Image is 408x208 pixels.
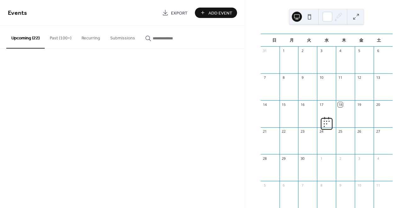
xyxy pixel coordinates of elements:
div: 27 [376,129,380,134]
div: 4 [376,156,380,161]
div: 2 [338,156,343,161]
div: 22 [281,129,286,134]
div: 26 [357,129,361,134]
div: 13 [376,75,380,80]
div: 9 [300,75,305,80]
div: 10 [357,183,361,188]
button: Submissions [105,26,140,48]
div: 11 [338,75,343,80]
div: 15 [281,102,286,107]
div: 21 [263,129,267,134]
div: 25 [338,129,343,134]
span: Export [171,10,188,16]
div: 8 [281,75,286,80]
div: 土 [370,34,388,47]
div: 日 [266,34,283,47]
div: 29 [281,156,286,161]
div: 18 [338,102,343,107]
div: 3 [357,156,361,161]
div: 5 [357,49,361,53]
div: 19 [357,102,361,107]
div: 28 [263,156,267,161]
div: 24 [319,129,324,134]
div: 6 [281,183,286,188]
div: 7 [300,183,305,188]
div: 9 [338,183,343,188]
div: 31 [263,49,267,53]
div: 20 [376,102,380,107]
div: 3 [319,49,324,53]
div: 2 [300,49,305,53]
div: 17 [319,102,324,107]
button: Recurring [76,26,105,48]
div: 6 [376,49,380,53]
div: 1 [319,156,324,161]
div: 12 [357,75,361,80]
div: 水 [318,34,335,47]
div: 火 [300,34,318,47]
span: Events [8,7,27,19]
span: Add Event [208,10,232,16]
div: 11 [376,183,380,188]
div: 30 [300,156,305,161]
div: 16 [300,102,305,107]
div: 7 [263,75,267,80]
div: 金 [353,34,370,47]
button: Add Event [195,8,237,18]
button: Past (100+) [45,26,76,48]
div: 4 [338,49,343,53]
a: Export [157,8,192,18]
div: 木 [335,34,353,47]
div: 月 [283,34,300,47]
div: 1 [281,49,286,53]
div: 5 [263,183,267,188]
div: 8 [319,183,324,188]
button: Upcoming (22) [6,26,45,49]
div: 23 [300,129,305,134]
div: 14 [263,102,267,107]
div: 10 [319,75,324,80]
